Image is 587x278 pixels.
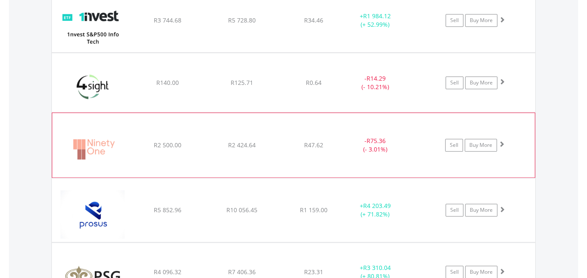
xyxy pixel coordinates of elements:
[343,137,407,154] div: - (- 3.01%)
[363,264,391,272] span: R3 310.04
[304,16,323,24] span: R34.46
[465,14,497,27] a: Buy More
[446,204,463,216] a: Sell
[304,268,323,276] span: R23.31
[446,14,463,27] a: Sell
[153,206,181,214] span: R5 852.96
[306,79,322,87] span: R0.64
[154,141,181,149] span: R2 500.00
[367,74,386,82] span: R14.29
[465,76,497,89] a: Buy More
[228,268,256,276] span: R7 406.36
[465,204,497,216] a: Buy More
[153,16,181,24] span: R3 744.68
[300,206,327,214] span: R1 159.00
[465,139,497,152] a: Buy More
[228,16,256,24] span: R5 728.80
[445,139,463,152] a: Sell
[343,74,407,91] div: - (- 10.21%)
[363,12,391,20] span: R1 984.12
[226,206,257,214] span: R10 056.45
[367,137,386,145] span: R75.36
[156,79,178,87] span: R140.00
[56,64,129,110] img: EQU.ZA.4SI.png
[153,268,181,276] span: R4 096.32
[231,79,253,87] span: R125.71
[446,76,463,89] a: Sell
[363,202,391,210] span: R4 203.49
[343,12,407,29] div: + (+ 52.99%)
[343,202,407,219] div: + (+ 71.82%)
[56,124,130,175] img: EQU.ZA.NY1.png
[304,141,323,149] span: R47.62
[56,189,129,240] img: EQU.ZA.PRX.png
[228,141,256,149] span: R2 424.64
